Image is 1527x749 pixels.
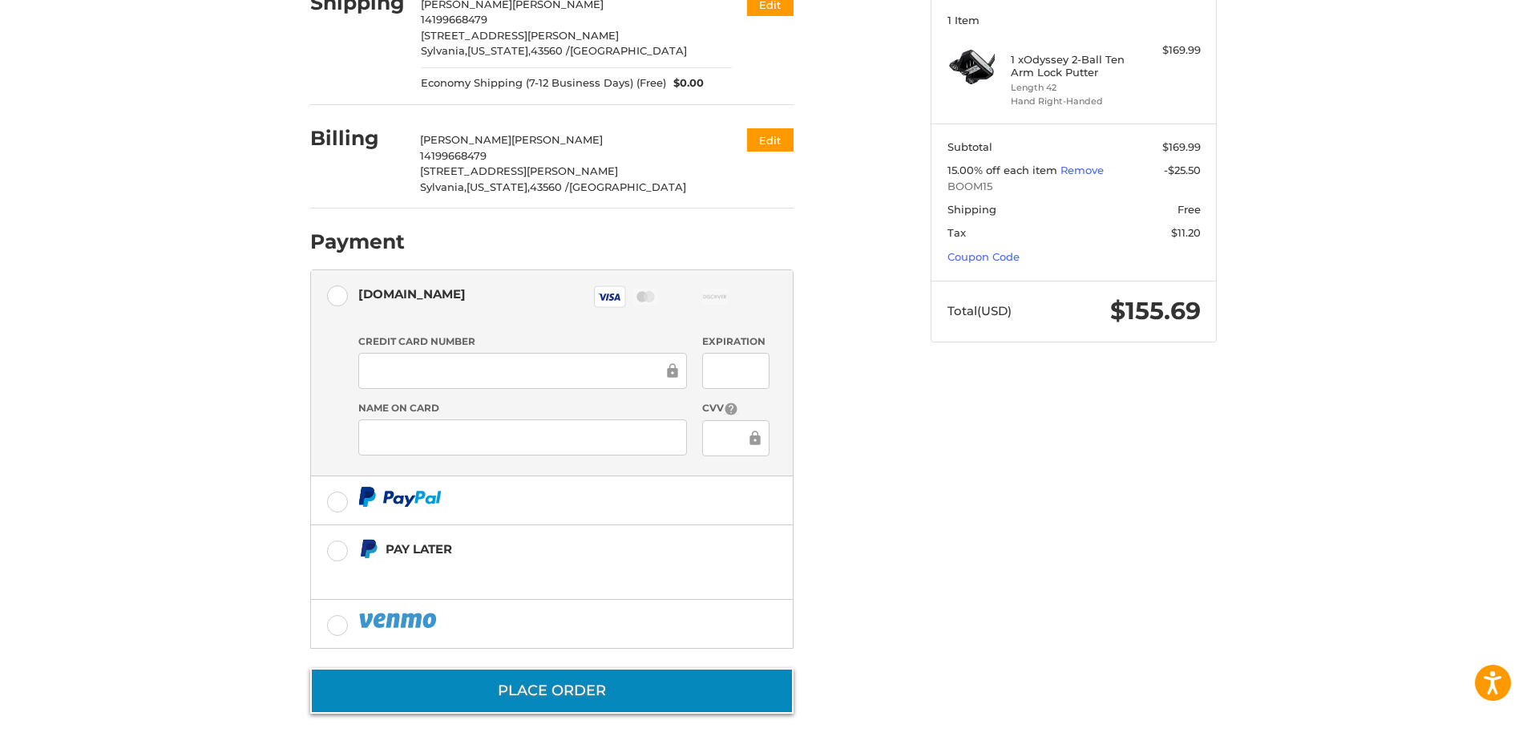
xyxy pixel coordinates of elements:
[1171,226,1201,239] span: $11.20
[420,149,487,162] span: 14199668479
[358,487,442,507] img: PayPal icon
[358,610,440,630] img: PayPal icon
[420,164,618,177] span: [STREET_ADDRESS][PERSON_NAME]
[947,179,1201,195] span: BOOM15
[569,180,686,193] span: [GEOGRAPHIC_DATA]
[531,44,570,57] span: 43560 /
[358,334,687,349] label: Credit Card Number
[666,75,705,91] span: $0.00
[421,13,487,26] span: 14199668479
[310,126,404,151] h2: Billing
[1137,43,1201,59] div: $169.99
[947,226,966,239] span: Tax
[358,281,466,307] div: [DOMAIN_NAME]
[467,180,530,193] span: [US_STATE],
[1164,164,1201,176] span: -$25.50
[530,180,569,193] span: 43560 /
[467,44,531,57] span: [US_STATE],
[386,536,693,562] div: Pay Later
[947,303,1012,318] span: Total (USD)
[420,180,467,193] span: Sylvania,
[420,133,511,146] span: [PERSON_NAME]
[1011,95,1133,108] li: Hand Right-Handed
[702,334,769,349] label: Expiration
[947,203,996,216] span: Shipping
[947,250,1020,263] a: Coupon Code
[358,565,693,580] iframe: PayPal Message 1
[947,14,1201,26] h3: 1 Item
[511,133,603,146] span: [PERSON_NAME]
[1178,203,1201,216] span: Free
[310,229,405,254] h2: Payment
[1011,81,1133,95] li: Length 42
[1110,296,1201,326] span: $155.69
[358,401,687,415] label: Name on Card
[421,29,619,42] span: [STREET_ADDRESS][PERSON_NAME]
[1162,140,1201,153] span: $169.99
[1395,706,1527,749] iframe: Google Customer Reviews
[310,668,794,714] button: Place Order
[1011,53,1133,79] h4: 1 x Odyssey 2-Ball Ten Arm Lock Putter
[421,75,666,91] span: Economy Shipping (7-12 Business Days) (Free)
[747,128,794,152] button: Edit
[570,44,687,57] span: [GEOGRAPHIC_DATA]
[358,539,378,559] img: Pay Later icon
[1060,164,1104,176] a: Remove
[947,140,992,153] span: Subtotal
[702,401,769,416] label: CVV
[947,164,1060,176] span: 15.00% off each item
[421,44,467,57] span: Sylvania,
